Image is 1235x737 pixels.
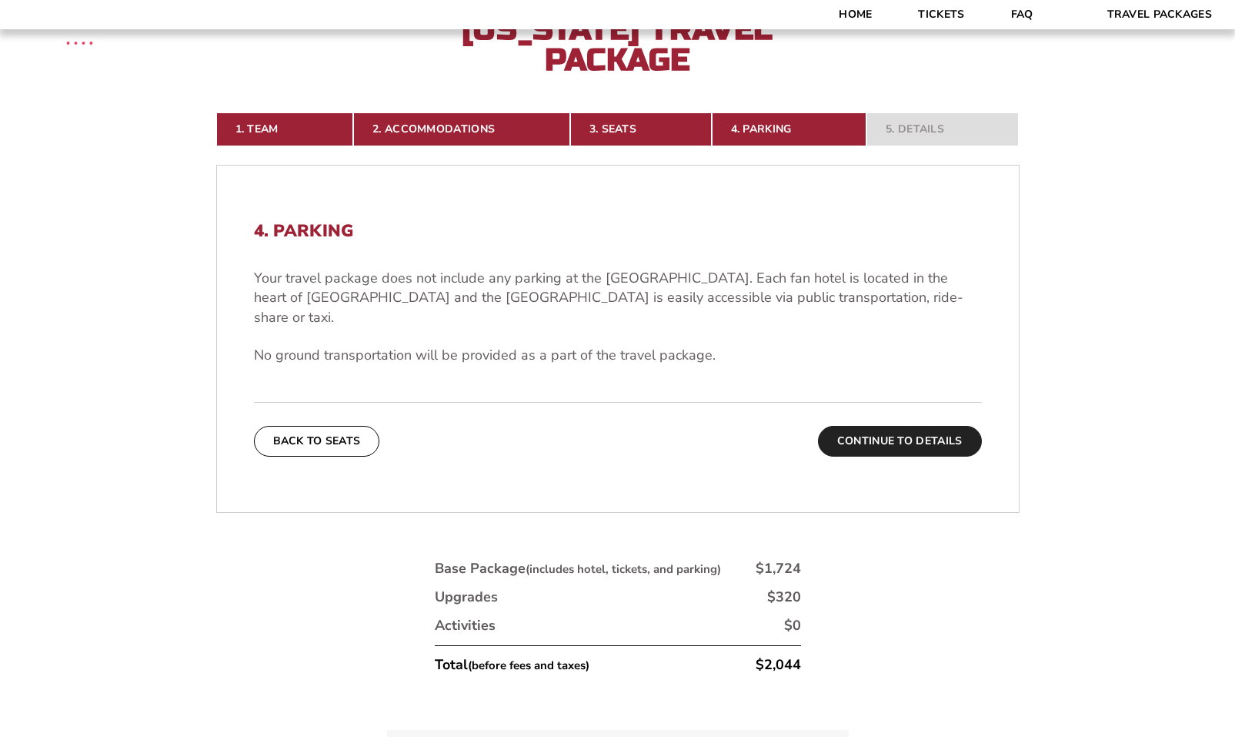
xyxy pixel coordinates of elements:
h2: 4. Parking [254,221,982,241]
button: Back To Seats [254,426,380,457]
small: (includes hotel, tickets, and parking) [526,561,721,577]
div: Base Package [435,559,721,578]
div: $0 [784,616,801,635]
p: Your travel package does not include any parking at the [GEOGRAPHIC_DATA]. Each fan hotel is loca... [254,269,982,327]
div: Activities [435,616,496,635]
div: Total [435,655,589,675]
div: $2,044 [756,655,801,675]
div: $320 [767,588,801,607]
a: 1. Team [216,112,354,146]
small: (before fees and taxes) [468,658,589,673]
div: Upgrades [435,588,498,607]
h2: [US_STATE] Travel Package [449,14,787,75]
img: CBS Sports Thanksgiving Classic [46,8,113,75]
a: 3. Seats [570,112,712,146]
button: Continue To Details [818,426,982,457]
div: $1,724 [756,559,801,578]
a: 2. Accommodations [353,112,570,146]
p: No ground transportation will be provided as a part of the travel package. [254,346,982,365]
